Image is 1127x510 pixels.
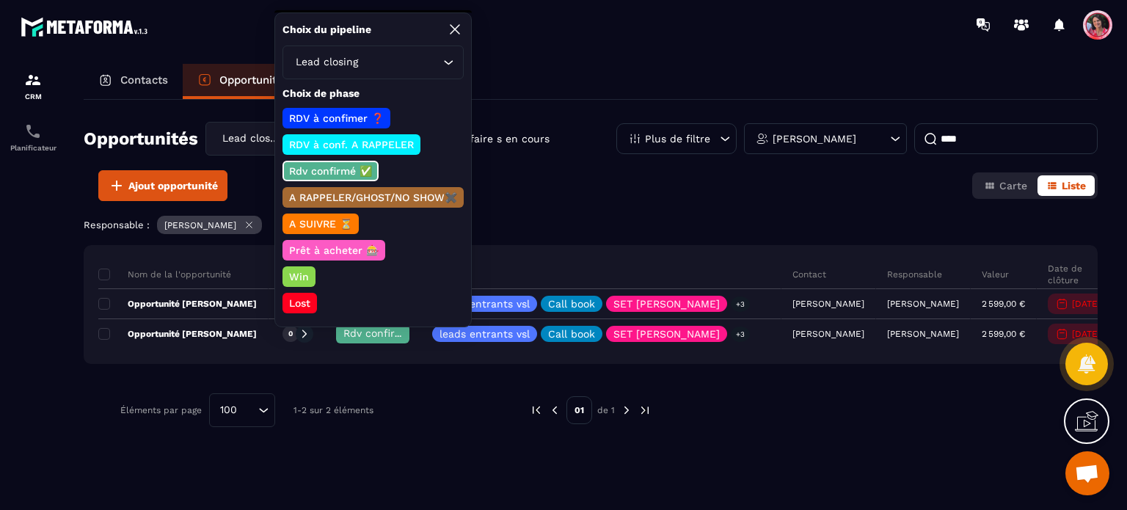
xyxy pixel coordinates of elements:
[1037,175,1095,196] button: Liste
[731,296,750,312] p: +3
[1072,299,1101,309] p: [DATE]
[164,220,236,230] p: [PERSON_NAME]
[98,170,227,201] button: Ajout opportunité
[731,327,750,342] p: +3
[288,329,293,339] p: 0
[4,144,62,152] p: Planificateur
[287,296,313,310] p: Lost
[24,71,42,89] img: formation
[999,180,1027,192] span: Carte
[24,123,42,140] img: scheduler
[451,132,550,146] p: 2 affaire s en cours
[548,299,595,309] p: Call book
[645,134,710,144] p: Plus de filtre
[287,190,459,205] p: A RAPPELER/GHOST/NO SHOW✖️
[219,131,284,147] span: Lead closing
[1062,180,1086,192] span: Liste
[792,269,826,280] p: Contact
[620,404,633,417] img: next
[98,269,231,280] p: Nom de la l'opportunité
[183,64,304,99] a: Opportunités
[1072,329,1101,339] p: [DATE]
[205,122,360,156] div: Search for option
[219,73,289,87] p: Opportunités
[548,404,561,417] img: prev
[613,299,720,309] p: SET [PERSON_NAME]
[98,328,257,340] p: Opportunité [PERSON_NAME]
[287,243,381,258] p: Prêt à acheter 🎰
[84,219,150,230] p: Responsable :
[84,64,183,99] a: Contacts
[287,216,354,231] p: A SUIVRE ⏳
[982,329,1025,339] p: 2 599,00 €
[21,13,153,40] img: logo
[975,175,1036,196] button: Carte
[982,269,1009,280] p: Valeur
[548,329,595,339] p: Call book
[887,299,959,309] p: [PERSON_NAME]
[120,73,168,87] p: Contacts
[287,137,416,152] p: RDV à conf. A RAPPELER
[613,329,720,339] p: SET [PERSON_NAME]
[566,396,592,424] p: 01
[120,405,202,415] p: Éléments par page
[361,54,440,70] input: Search for option
[4,112,62,163] a: schedulerschedulerPlanificateur
[1065,451,1109,495] div: Ouvrir le chat
[440,299,530,309] p: leads entrants vsl
[887,329,959,339] p: [PERSON_NAME]
[282,23,371,37] p: Choix du pipeline
[982,299,1025,309] p: 2 599,00 €
[440,329,530,339] p: leads entrants vsl
[209,393,275,427] div: Search for option
[597,404,615,416] p: de 1
[638,404,652,417] img: next
[84,124,198,153] h2: Opportunités
[287,164,374,178] p: Rdv confirmé ✅
[4,92,62,101] p: CRM
[282,87,464,101] p: Choix de phase
[887,269,942,280] p: Responsable
[282,45,464,79] div: Search for option
[530,404,543,417] img: prev
[4,60,62,112] a: formationformationCRM
[98,298,257,310] p: Opportunité [PERSON_NAME]
[242,402,255,418] input: Search for option
[287,111,386,125] p: RDV à confimer ❓
[128,178,218,193] span: Ajout opportunité
[773,134,856,144] p: [PERSON_NAME]
[292,54,361,70] span: Lead closing
[215,402,242,418] span: 100
[343,327,426,339] span: Rdv confirmé ✅
[1048,263,1108,286] p: Date de clôture
[293,405,373,415] p: 1-2 sur 2 éléments
[287,269,311,284] p: Win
